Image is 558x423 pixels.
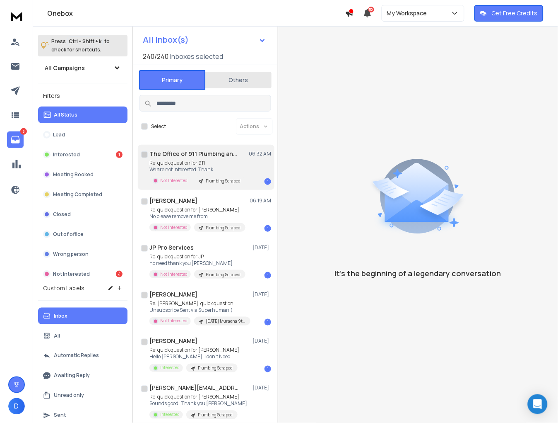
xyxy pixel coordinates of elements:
[20,128,27,135] p: 5
[528,394,548,414] div: Open Intercom Messenger
[8,398,25,415] button: D
[7,131,24,148] a: 5
[8,8,25,24] img: logo
[387,9,431,17] p: My Workspace
[474,5,544,22] button: Get Free Credits
[492,9,538,17] p: Get Free Credits
[47,8,345,18] h1: Onebox
[368,7,374,12] span: 50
